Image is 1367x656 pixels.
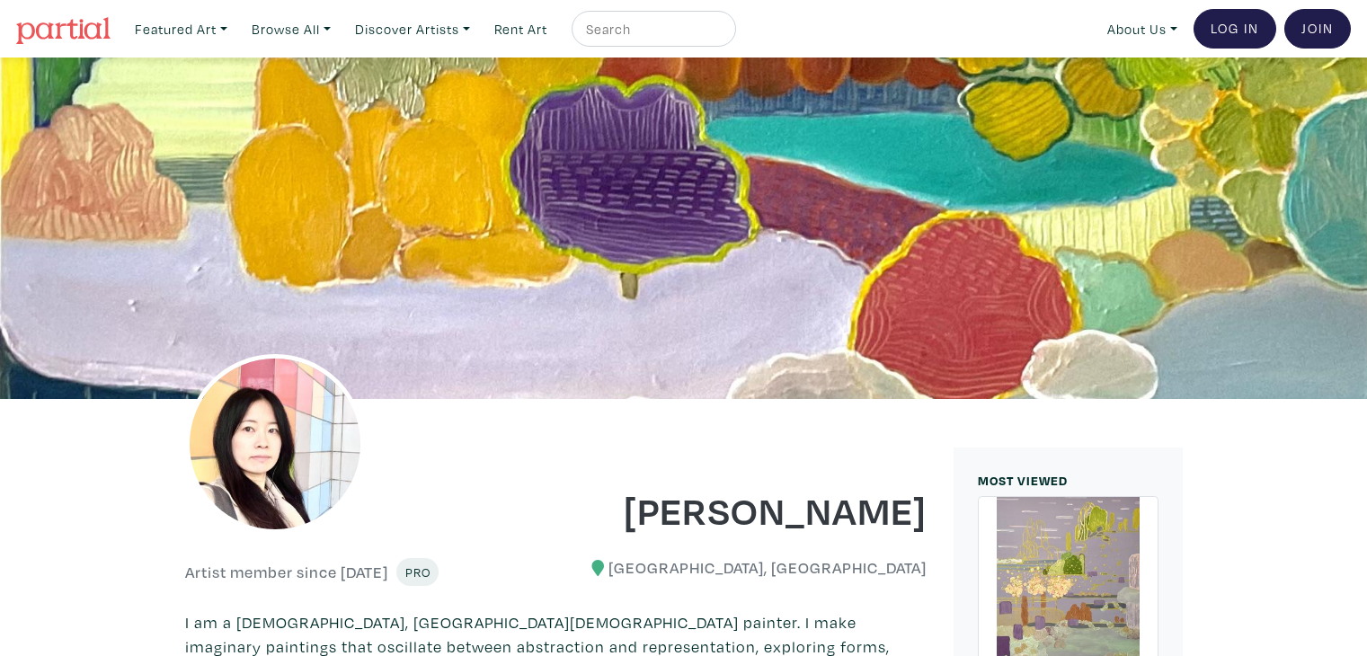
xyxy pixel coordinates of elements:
[1194,9,1276,49] a: Log In
[978,472,1068,489] small: MOST VIEWED
[404,563,431,581] span: Pro
[185,354,365,534] img: phpThumb.php
[1099,11,1185,48] a: About Us
[486,11,555,48] a: Rent Art
[347,11,478,48] a: Discover Artists
[185,563,388,582] h6: Artist member since [DATE]
[569,485,927,534] h1: [PERSON_NAME]
[244,11,339,48] a: Browse All
[1284,9,1351,49] a: Join
[584,18,719,40] input: Search
[569,558,927,578] h6: [GEOGRAPHIC_DATA], [GEOGRAPHIC_DATA]
[127,11,235,48] a: Featured Art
